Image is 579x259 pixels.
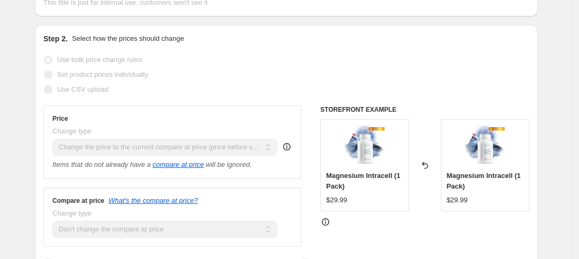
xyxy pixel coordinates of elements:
span: Set product prices individually [57,70,148,78]
h2: Step 2. [43,33,68,44]
div: help [282,141,292,152]
button: compare at price [152,160,204,168]
span: Change type [52,127,92,135]
h6: STOREFRONT EXAMPLE [320,105,529,114]
span: Use CSV upload [57,85,108,93]
span: Magnesium Intracell (1 Pack) [326,172,400,190]
span: Magnesium Intracell (1 Pack) [447,172,521,190]
h3: Compare at price [52,197,104,205]
h3: Price [52,114,68,123]
span: Change type [52,209,92,217]
span: Use bulk price change rules [57,56,142,64]
button: What's the compare at price? [108,197,198,204]
div: $29.99 [326,195,347,206]
i: Items that do not already have a [52,160,151,168]
img: 10_magnesium_80x.jpg [464,125,506,167]
div: $29.99 [447,195,468,206]
p: Select how the prices should change [72,33,184,44]
i: will be ignored. [206,160,252,168]
img: 10_magnesium_80x.jpg [343,125,386,167]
